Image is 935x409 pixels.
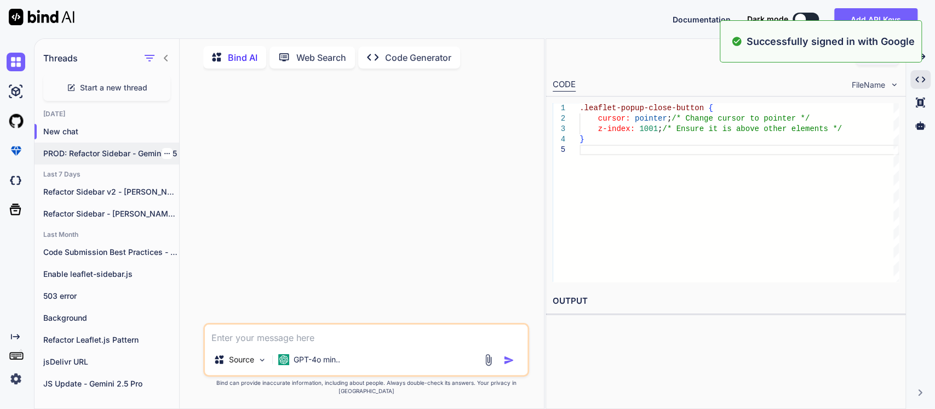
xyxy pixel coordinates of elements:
[43,52,78,65] h1: Threads
[278,354,289,365] img: GPT-4o mini
[296,51,346,64] p: Web Search
[503,355,514,366] img: icon
[635,114,667,123] span: pointer
[598,124,634,133] span: z-index:
[672,114,810,123] span: /* Change cursor to pointer */
[43,356,179,367] p: jsDelivr URL
[43,378,179,389] p: JS Update - Gemini 2.5 Pro
[294,354,340,365] p: GPT-4o min..
[7,370,25,388] img: settings
[708,104,713,112] span: {
[639,124,658,133] span: 1001
[7,141,25,160] img: premium
[662,124,842,133] span: /* Ensure it is above other elements */
[203,379,529,395] p: Bind can provide inaccurate information, including about people. Always double-check its answers....
[43,247,179,258] p: Code Submission Best Practices - [PERSON_NAME] 4.0
[43,208,179,219] p: Refactor Sidebar - [PERSON_NAME] 4
[553,103,565,113] div: 1
[43,148,179,159] p: PROD: Refactor Sidebar - Gemini 2.5
[257,355,267,365] img: Pick Models
[43,334,179,345] p: Refactor Leaflet.js Pattern
[747,14,788,25] span: Dark mode
[553,134,565,145] div: 4
[9,9,74,25] img: Bind AI
[35,110,179,118] h2: [DATE]
[673,15,731,24] span: Documentation
[7,53,25,71] img: chat
[7,112,25,130] img: githubLight
[890,80,899,89] img: chevron down
[35,170,179,179] h2: Last 7 Days
[546,288,905,314] h2: OUTPUT
[43,269,179,280] p: Enable leaflet-sidebar.js
[385,51,451,64] p: Code Generator
[852,79,885,90] span: FileName
[580,135,584,144] span: }
[228,51,257,64] p: Bind AI
[658,124,662,133] span: ;
[553,124,565,134] div: 3
[7,171,25,190] img: darkCloudIdeIcon
[43,186,179,197] p: Refactor Sidebar v2 - [PERSON_NAME] 4 Sonnet
[553,113,565,124] div: 2
[834,8,917,30] button: Add API Keys
[667,114,671,123] span: ;
[747,34,915,49] p: Successfully signed in with Google
[482,354,495,366] img: attachment
[553,145,565,155] div: 5
[43,313,179,323] p: Background
[229,354,254,365] p: Source
[7,82,25,101] img: ai-studio
[598,114,630,123] span: cursor:
[553,78,576,92] div: CODE
[35,230,179,239] h2: Last Month
[673,14,731,25] button: Documentation
[731,34,742,49] img: alert
[43,126,179,137] p: New chat
[580,104,704,112] span: .leaflet-popup-close-button
[43,291,179,302] p: 503 error
[80,82,147,93] span: Start a new thread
